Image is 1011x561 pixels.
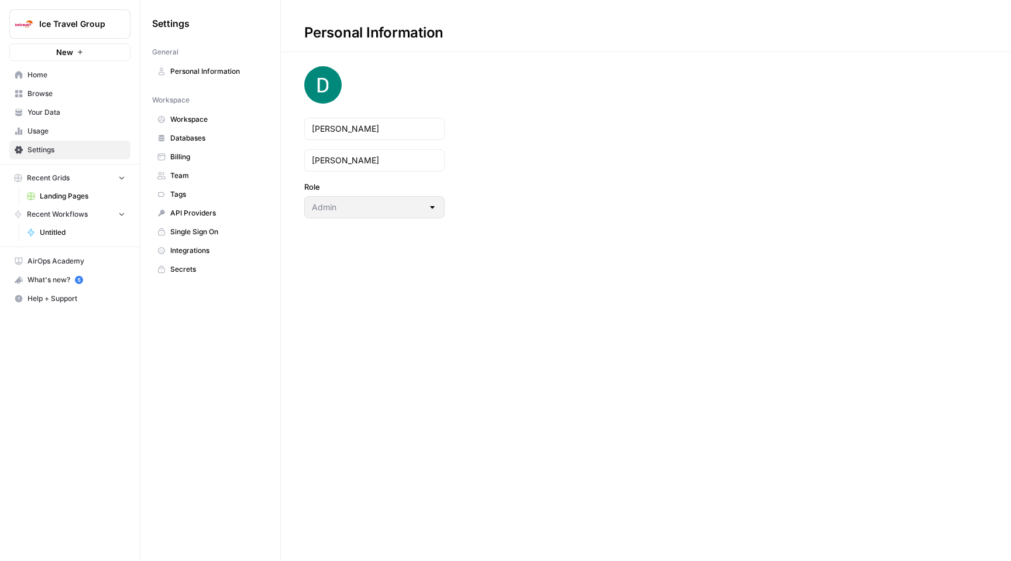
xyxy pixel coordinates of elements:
[152,47,178,57] span: General
[22,223,130,242] a: Untitled
[170,170,263,181] span: Team
[77,277,80,283] text: 5
[9,103,130,122] a: Your Data
[152,185,269,204] a: Tags
[40,227,125,238] span: Untitled
[9,141,130,159] a: Settings
[170,189,263,200] span: Tags
[152,129,269,148] a: Databases
[27,126,125,136] span: Usage
[170,133,263,143] span: Databases
[27,173,70,183] span: Recent Grids
[170,66,263,77] span: Personal Information
[56,46,73,58] span: New
[152,223,269,241] a: Single Sign On
[39,18,110,30] span: Ice Travel Group
[170,245,263,256] span: Integrations
[9,289,130,308] button: Help + Support
[75,276,83,284] a: 5
[152,95,190,105] span: Workspace
[9,206,130,223] button: Recent Workflows
[27,145,125,155] span: Settings
[304,181,445,193] label: Role
[9,271,130,289] button: What's new? 5
[9,84,130,103] a: Browse
[170,152,263,162] span: Billing
[40,191,125,201] span: Landing Pages
[9,66,130,84] a: Home
[9,169,130,187] button: Recent Grids
[27,88,125,99] span: Browse
[170,208,263,218] span: API Providers
[27,107,125,118] span: Your Data
[27,293,125,304] span: Help + Support
[27,256,125,266] span: AirOps Academy
[170,264,263,275] span: Secrets
[27,209,88,220] span: Recent Workflows
[170,227,263,237] span: Single Sign On
[9,43,130,61] button: New
[304,66,342,104] img: avatar
[152,204,269,223] a: API Providers
[152,62,269,81] a: Personal Information
[27,70,125,80] span: Home
[152,110,269,129] a: Workspace
[13,13,35,35] img: Ice Travel Group Logo
[170,114,263,125] span: Workspace
[152,166,269,185] a: Team
[281,23,467,42] div: Personal Information
[152,241,269,260] a: Integrations
[9,122,130,141] a: Usage
[152,148,269,166] a: Billing
[152,16,190,30] span: Settings
[9,9,130,39] button: Workspace: Ice Travel Group
[22,187,130,206] a: Landing Pages
[152,260,269,279] a: Secrets
[10,271,130,289] div: What's new?
[9,252,130,271] a: AirOps Academy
